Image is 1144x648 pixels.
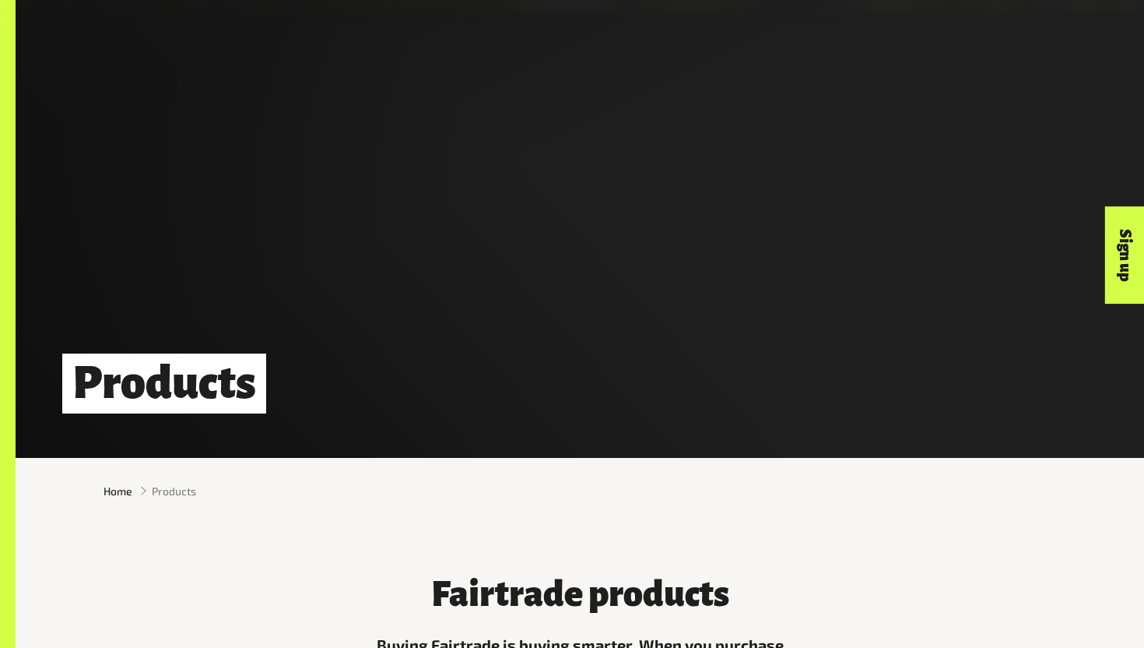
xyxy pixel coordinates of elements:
a: Home [104,483,132,499]
h1: Products [62,354,266,414]
h3: Fairtrade products [346,575,813,614]
span: Products [152,483,196,499]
